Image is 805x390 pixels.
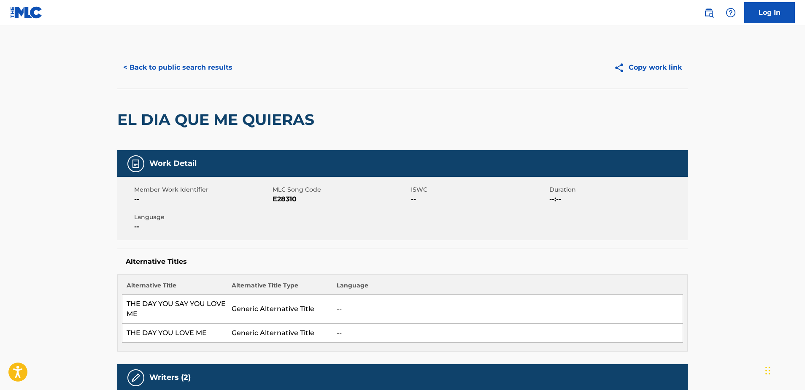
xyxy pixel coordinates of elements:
iframe: Resource Center [781,254,805,326]
a: Public Search [700,4,717,21]
div: Help [722,4,739,21]
span: -- [134,194,270,204]
th: Alternative Title [122,281,227,295]
button: < Back to public search results [117,57,238,78]
span: Language [134,213,270,222]
td: Generic Alternative Title [227,295,332,324]
span: ISWC [411,185,547,194]
span: MLC Song Code [273,185,409,194]
h2: EL DIA QUE ME QUIERAS [117,110,319,129]
span: --:-- [549,194,686,204]
td: THE DAY YOU LOVE ME [122,324,227,343]
h5: Work Detail [149,159,197,168]
h5: Alternative Titles [126,257,679,266]
span: Duration [549,185,686,194]
img: Copy work link [614,62,629,73]
span: -- [134,222,270,232]
img: help [726,8,736,18]
td: Generic Alternative Title [227,324,332,343]
td: THE DAY YOU SAY YOU LOVE ME [122,295,227,324]
th: Alternative Title Type [227,281,332,295]
span: -- [411,194,547,204]
img: MLC Logo [10,6,43,19]
td: -- [332,324,683,343]
a: Log In [744,2,795,23]
span: Member Work Identifier [134,185,270,194]
img: Work Detail [131,159,141,169]
img: search [704,8,714,18]
td: -- [332,295,683,324]
iframe: Chat Widget [763,349,805,390]
h5: Writers (2) [149,373,191,382]
th: Language [332,281,683,295]
img: Writers [131,373,141,383]
span: E28310 [273,194,409,204]
div: Drag [765,358,770,383]
button: Copy work link [608,57,688,78]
